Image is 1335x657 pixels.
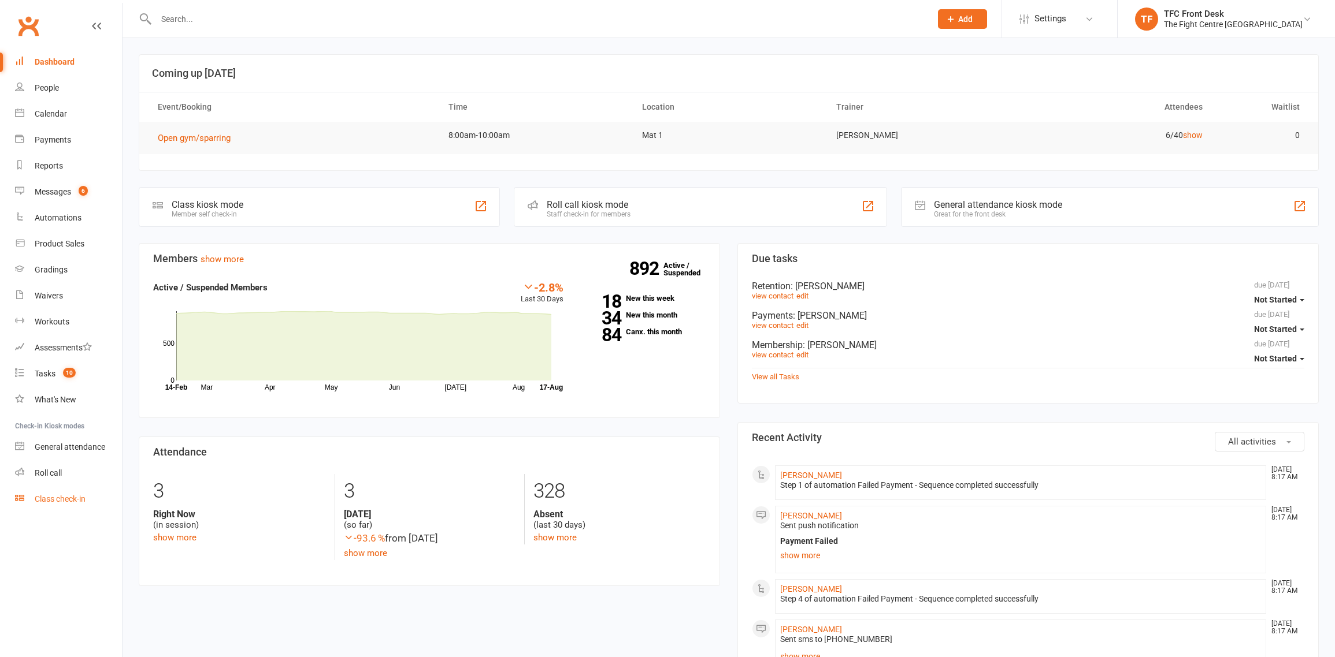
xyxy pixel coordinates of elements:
div: 328 [533,474,706,509]
div: What's New [35,395,76,404]
a: edit [796,350,809,359]
div: People [35,83,59,92]
a: show [1183,130,1203,140]
span: -93.6 % [344,532,385,544]
div: Member self check-in [172,210,243,218]
div: Step 4 of automation Failed Payment - Sequence completed successfully [780,594,1261,604]
button: Open gym/sparring [158,131,239,145]
h3: Members [153,253,706,264]
span: 6 [79,186,88,196]
a: Payments [15,127,122,153]
td: 6/40 [1019,122,1213,149]
th: Attendees [1019,92,1213,122]
div: Payments [35,135,71,144]
button: Not Started [1254,289,1304,310]
div: TF [1135,8,1158,31]
a: [PERSON_NAME] [780,511,842,520]
time: [DATE] 8:17 AM [1266,620,1304,635]
a: [PERSON_NAME] [780,471,842,480]
div: Assessments [35,343,92,352]
span: Settings [1034,6,1066,32]
a: Workouts [15,309,122,335]
div: 3 [153,474,326,509]
div: Product Sales [35,239,84,248]
div: Retention [752,281,1304,292]
a: view contact [752,292,793,300]
a: show more [780,547,1261,563]
a: [PERSON_NAME] [780,584,842,593]
strong: Active / Suspended Members [153,282,268,293]
div: (in session) [153,509,326,531]
h3: Attendance [153,446,706,458]
button: Add [938,9,987,29]
td: [PERSON_NAME] [826,122,1019,149]
a: show more [344,548,387,558]
strong: 84 [581,326,621,344]
span: : [PERSON_NAME] [793,310,867,321]
a: Messages 6 [15,179,122,205]
div: Waivers [35,291,63,300]
a: Calendar [15,101,122,127]
div: from [DATE] [344,531,516,546]
time: [DATE] 8:17 AM [1266,580,1304,595]
a: 18New this week [581,294,706,302]
a: Automations [15,205,122,231]
time: [DATE] 8:17 AM [1266,466,1304,481]
strong: [DATE] [344,509,516,520]
a: Assessments [15,335,122,361]
a: Roll call [15,460,122,486]
button: All activities [1215,432,1304,451]
a: [PERSON_NAME] [780,625,842,634]
span: Add [958,14,973,24]
th: Trainer [826,92,1019,122]
span: Not Started [1254,295,1297,304]
a: Waivers [15,283,122,309]
span: 10 [63,368,76,378]
a: view contact [752,350,793,359]
time: [DATE] 8:17 AM [1266,506,1304,521]
div: Staff check-in for members [547,210,631,218]
input: Search... [153,11,923,27]
th: Waitlist [1213,92,1310,122]
div: Calendar [35,109,67,118]
div: Great for the front desk [934,210,1062,218]
td: 0 [1213,122,1310,149]
div: Class kiosk mode [172,199,243,210]
div: General attendance kiosk mode [934,199,1062,210]
th: Time [438,92,632,122]
td: Mat 1 [632,122,825,149]
div: Roll call kiosk mode [547,199,631,210]
div: Payments [752,310,1304,321]
div: Class check-in [35,494,86,503]
th: Event/Booking [147,92,438,122]
button: Not Started [1254,348,1304,369]
h3: Recent Activity [752,432,1304,443]
span: Not Started [1254,324,1297,334]
span: : [PERSON_NAME] [791,281,865,292]
div: General attendance [35,442,105,451]
a: Product Sales [15,231,122,257]
a: edit [796,321,809,330]
a: View all Tasks [752,372,799,381]
div: Messages [35,187,71,196]
a: Reports [15,153,122,179]
strong: Right Now [153,509,326,520]
div: Payment Failed [780,536,1261,546]
div: (so far) [344,509,516,531]
span: : [PERSON_NAME] [803,339,877,350]
div: Roll call [35,468,62,477]
span: Sent sms to [PHONE_NUMBER] [780,634,892,644]
a: view contact [752,321,793,330]
span: Open gym/sparring [158,133,231,143]
div: Dashboard [35,57,75,66]
div: Reports [35,161,63,170]
strong: 892 [629,260,663,277]
td: 8:00am-10:00am [438,122,632,149]
div: Membership [752,339,1304,350]
button: Not Started [1254,319,1304,339]
a: What's New [15,387,122,413]
h3: Due tasks [752,253,1304,264]
a: 84Canx. this month [581,328,706,335]
div: Workouts [35,317,69,326]
div: Tasks [35,369,55,378]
